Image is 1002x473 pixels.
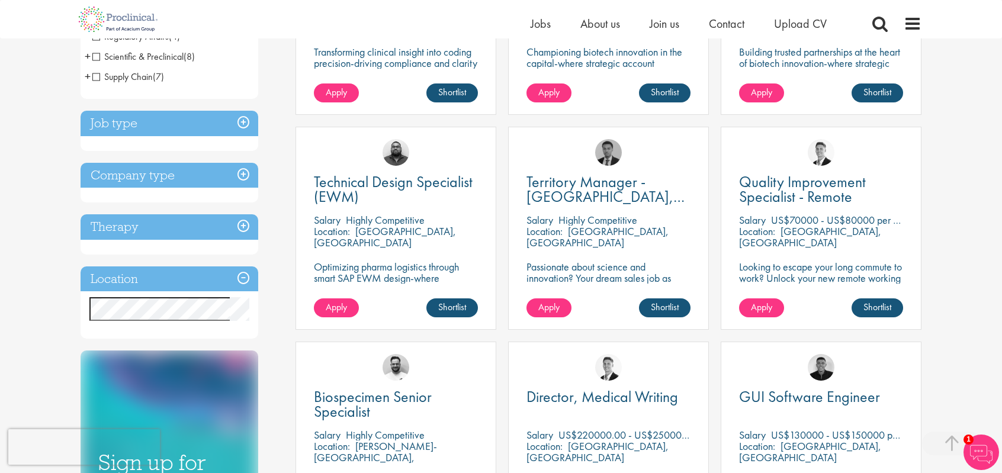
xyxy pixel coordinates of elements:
a: Territory Manager - [GEOGRAPHIC_DATA], [GEOGRAPHIC_DATA] [526,175,691,204]
a: Apply [739,83,784,102]
a: Apply [314,83,359,102]
a: GUI Software Engineer [739,390,903,404]
span: Apply [751,86,772,98]
a: Shortlist [639,298,691,317]
span: Salary [314,428,341,442]
p: [GEOGRAPHIC_DATA], [GEOGRAPHIC_DATA] [739,224,881,249]
p: Highly Competitive [346,213,425,227]
span: Territory Manager - [GEOGRAPHIC_DATA], [GEOGRAPHIC_DATA] [526,172,685,221]
span: Apply [326,301,347,313]
p: [GEOGRAPHIC_DATA], [GEOGRAPHIC_DATA] [739,439,881,464]
p: Transforming clinical insight into coding precision-driving compliance and clarity in healthcare ... [314,46,478,80]
p: Highly Competitive [558,213,637,227]
p: Highly Competitive [346,428,425,442]
p: Looking to escape your long commute to work? Unlock your new remote working position with this ex... [739,261,903,306]
span: Supply Chain [92,70,164,83]
a: Contact [709,16,744,31]
span: Location: [739,439,775,453]
span: Apply [751,301,772,313]
span: Location: [739,224,775,238]
a: Upload CV [774,16,827,31]
p: US$220000.00 - US$250000.00 per annum + Highly Competitive Salary [558,428,865,442]
a: Shortlist [639,83,691,102]
img: Ashley Bennett [383,139,409,166]
a: Join us [650,16,679,31]
a: Quality Improvement Specialist - Remote [739,175,903,204]
span: Salary [526,213,553,227]
img: Emile De Beer [383,354,409,381]
h3: Company type [81,163,258,188]
p: [GEOGRAPHIC_DATA], [GEOGRAPHIC_DATA] [314,224,456,249]
p: Championing biotech innovation in the capital-where strategic account management meets scientific... [526,46,691,91]
span: Apply [538,86,560,98]
span: 1 [964,435,974,445]
span: Biospecimen Senior Specialist [314,387,432,421]
a: Biospecimen Senior Specialist [314,390,478,419]
a: Apply [314,298,359,317]
p: Optimizing pharma logistics through smart SAP EWM design-where precision meets performance in eve... [314,261,478,306]
p: Building trusted partnerships at the heart of biotech innovation-where strategic account manageme... [739,46,903,91]
p: Passionate about science and innovation? Your dream sales job as Territory Manager awaits! [526,261,691,295]
span: Location: [314,224,350,238]
a: Apply [526,83,571,102]
span: GUI Software Engineer [739,387,880,407]
p: [GEOGRAPHIC_DATA], [GEOGRAPHIC_DATA] [526,439,669,464]
span: + [85,67,91,85]
span: Salary [314,213,341,227]
span: Scientific & Preclinical [92,50,184,63]
span: Salary [526,428,553,442]
p: [GEOGRAPHIC_DATA], [GEOGRAPHIC_DATA] [526,224,669,249]
h3: Job type [81,111,258,136]
img: Carl Gbolade [595,139,622,166]
p: US$130000 - US$150000 per annum [771,428,930,442]
img: Christian Andersen [808,354,834,381]
img: George Watson [595,354,622,381]
span: Location: [314,439,350,453]
a: Jobs [531,16,551,31]
a: About us [580,16,620,31]
h3: Location [81,266,258,292]
img: Chatbot [964,435,999,470]
span: Salary [739,213,766,227]
a: Shortlist [426,298,478,317]
span: Technical Design Specialist (EWM) [314,172,473,207]
a: Apply [739,298,784,317]
a: Shortlist [426,83,478,102]
img: George Watson [808,139,834,166]
span: Scientific & Preclinical [92,50,195,63]
span: Location: [526,439,563,453]
p: US$70000 - US$80000 per annum [771,213,920,227]
span: Quality Improvement Specialist - Remote [739,172,866,207]
span: (8) [184,50,195,63]
span: (7) [153,70,164,83]
a: Shortlist [852,83,903,102]
span: Salary [739,428,766,442]
iframe: reCAPTCHA [8,429,160,465]
span: Director, Medical Writing [526,387,678,407]
a: Technical Design Specialist (EWM) [314,175,478,204]
span: Apply [538,301,560,313]
a: Shortlist [852,298,903,317]
a: Director, Medical Writing [526,390,691,404]
span: Apply [326,86,347,98]
a: Apply [526,298,571,317]
span: + [85,47,91,65]
span: Supply Chain [92,70,153,83]
span: Location: [526,224,563,238]
h3: Therapy [81,214,258,240]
